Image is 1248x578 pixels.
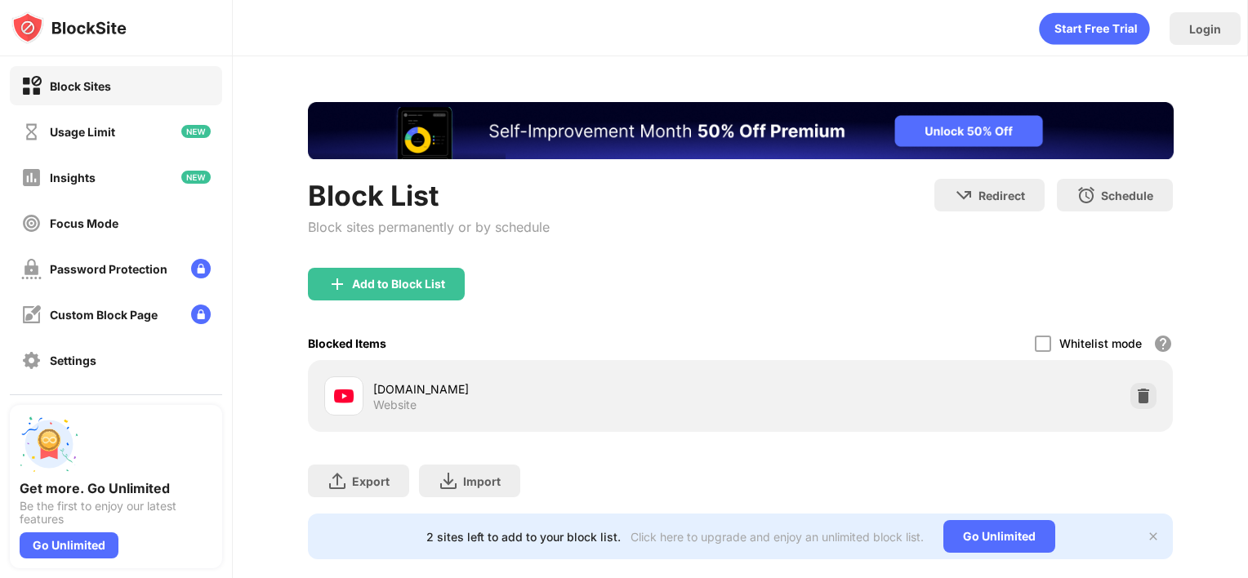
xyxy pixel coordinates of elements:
[21,350,42,371] img: settings-off.svg
[21,305,42,325] img: customize-block-page-off.svg
[20,415,78,474] img: push-unlimited.svg
[1059,336,1142,350] div: Whitelist mode
[50,79,111,93] div: Block Sites
[20,500,212,526] div: Be the first to enjoy our latest features
[1147,530,1160,543] img: x-button.svg
[308,336,386,350] div: Blocked Items
[943,520,1055,553] div: Go Unlimited
[50,353,96,367] div: Settings
[1039,12,1150,45] div: animation
[181,171,211,184] img: new-icon.svg
[1189,22,1221,36] div: Login
[334,386,354,406] img: favicons
[631,530,924,544] div: Click here to upgrade and enjoy an unlimited block list.
[308,102,1174,159] iframe: Banner
[352,278,445,291] div: Add to Block List
[191,259,211,278] img: lock-menu.svg
[352,474,390,488] div: Export
[308,219,550,235] div: Block sites permanently or by schedule
[21,213,42,233] img: focus-off.svg
[50,216,118,230] div: Focus Mode
[181,125,211,138] img: new-icon.svg
[978,189,1025,202] div: Redirect
[20,480,212,496] div: Get more. Go Unlimited
[50,262,167,276] div: Password Protection
[426,530,621,544] div: 2 sites left to add to your block list.
[21,122,42,142] img: time-usage-off.svg
[21,76,42,96] img: block-on.svg
[50,308,158,322] div: Custom Block Page
[463,474,501,488] div: Import
[20,532,118,558] div: Go Unlimited
[373,380,741,398] div: [DOMAIN_NAME]
[373,398,417,412] div: Website
[308,179,550,212] div: Block List
[50,125,115,139] div: Usage Limit
[11,11,127,44] img: logo-blocksite.svg
[21,167,42,188] img: insights-off.svg
[50,171,96,185] div: Insights
[191,305,211,324] img: lock-menu.svg
[1101,189,1153,202] div: Schedule
[21,259,42,279] img: password-protection-off.svg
